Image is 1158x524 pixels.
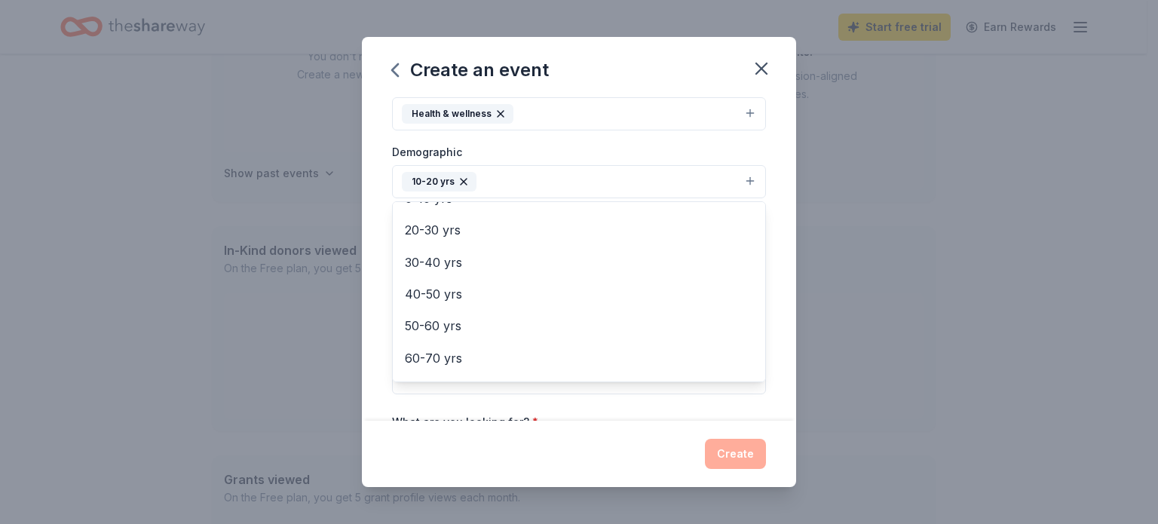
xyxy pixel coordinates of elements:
[405,380,753,400] span: 70-80 yrs
[405,348,753,368] span: 60-70 yrs
[405,253,753,272] span: 30-40 yrs
[405,316,753,336] span: 50-60 yrs
[402,172,476,192] div: 10-20 yrs
[392,165,766,198] button: 10-20 yrs
[405,220,753,240] span: 20-30 yrs
[392,201,766,382] div: 10-20 yrs
[405,284,753,304] span: 40-50 yrs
